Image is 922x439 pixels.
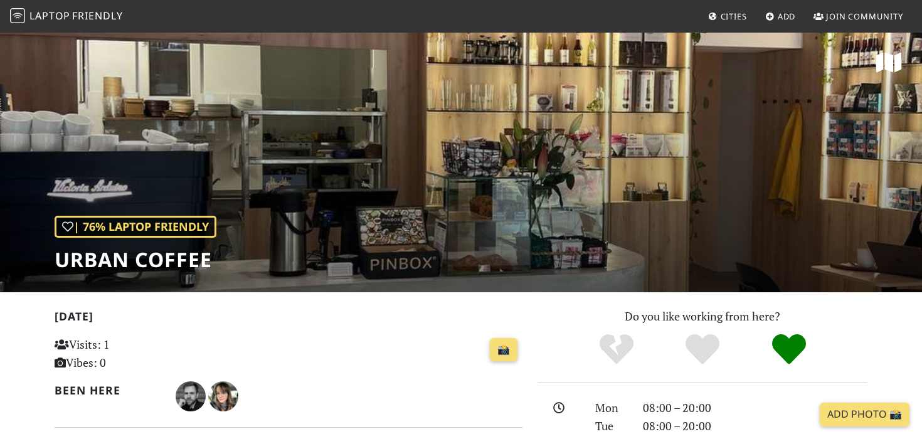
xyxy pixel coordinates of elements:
span: Friendly [72,9,122,23]
img: 4547-nessa.jpg [208,381,238,411]
span: Laptop [29,9,70,23]
a: Add [760,5,801,28]
div: Tue [588,417,635,435]
a: Add Photo 📸 [820,403,909,426]
div: 08:00 – 20:00 [635,399,875,417]
img: 5151-kirill.jpg [176,381,206,411]
span: Kirill Shmidt [176,388,208,403]
a: LaptopFriendly LaptopFriendly [10,6,123,28]
h1: Urban Coffee [55,248,216,272]
p: Do you like working from here? [538,307,867,325]
span: Add [778,11,796,22]
div: No [573,332,660,367]
a: Join Community [808,5,908,28]
span: _ nessa _ [208,388,238,403]
a: Cities [703,5,752,28]
div: Yes [659,332,746,367]
a: 📸 [490,338,517,362]
h2: [DATE] [55,310,522,328]
div: Definitely! [746,332,832,367]
h2: Been here [55,384,161,397]
img: LaptopFriendly [10,8,25,23]
div: Mon [588,399,635,417]
div: | 76% Laptop Friendly [55,216,216,238]
span: Join Community [826,11,903,22]
p: Visits: 1 Vibes: 0 [55,336,201,372]
div: 08:00 – 20:00 [635,417,875,435]
span: Cities [721,11,747,22]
